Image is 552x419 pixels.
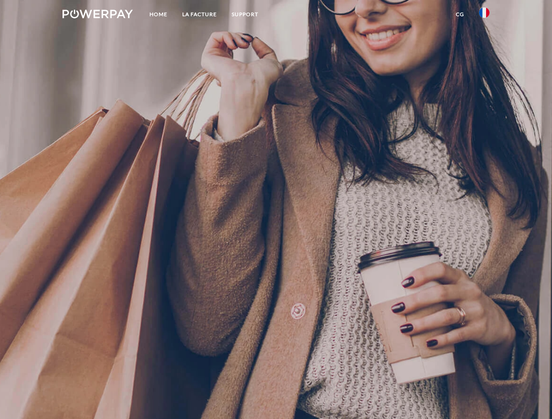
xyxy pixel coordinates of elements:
[175,7,224,22] a: LA FACTURE
[142,7,175,22] a: Home
[224,7,266,22] a: Support
[448,7,472,22] a: CG
[62,10,133,18] img: logo-powerpay-white.svg
[479,7,490,18] img: fr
